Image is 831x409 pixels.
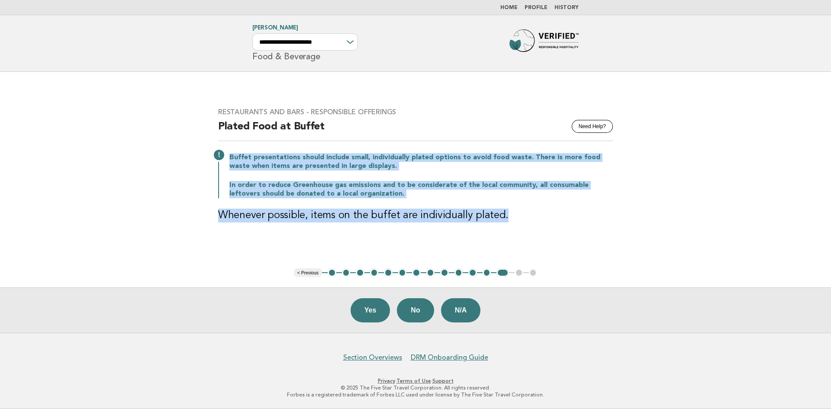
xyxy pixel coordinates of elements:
[218,108,613,116] h3: Restaurants and Bars - Responsible Offerings
[397,298,434,322] button: No
[454,268,463,277] button: 10
[384,268,393,277] button: 5
[151,377,680,384] p: · ·
[496,268,509,277] button: 13
[151,391,680,398] p: Forbes is a registered trademark of Forbes LLC used under license by The Five Star Travel Corpora...
[342,268,351,277] button: 2
[412,268,421,277] button: 7
[396,378,431,384] a: Terms of Use
[483,268,491,277] button: 12
[151,384,680,391] p: © 2025 The Five Star Travel Corporation. All rights reserved.
[378,378,395,384] a: Privacy
[351,298,390,322] button: Yes
[554,5,579,10] a: History
[370,268,379,277] button: 4
[432,378,454,384] a: Support
[411,353,488,362] a: DRM Onboarding Guide
[572,120,613,133] button: Need Help?
[441,298,481,322] button: N/A
[294,268,322,277] button: < Previous
[229,181,613,198] p: In order to reduce Greenhouse gas emissions and to be considerate of the local community, all con...
[426,268,435,277] button: 8
[328,268,336,277] button: 1
[218,209,613,222] h3: Whenever possible, items on the buffet are individually plated.
[229,153,613,171] p: Buffet presentations should include small, individually plated options to avoid food waste. There...
[356,268,364,277] button: 3
[509,29,579,57] img: Forbes Travel Guide
[218,120,613,141] h2: Plated Food at Buffet
[398,268,407,277] button: 6
[468,268,477,277] button: 11
[525,5,548,10] a: Profile
[252,25,298,31] a: [PERSON_NAME]
[440,268,449,277] button: 9
[252,26,358,61] h1: Food & Beverage
[500,5,518,10] a: Home
[343,353,402,362] a: Section Overviews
